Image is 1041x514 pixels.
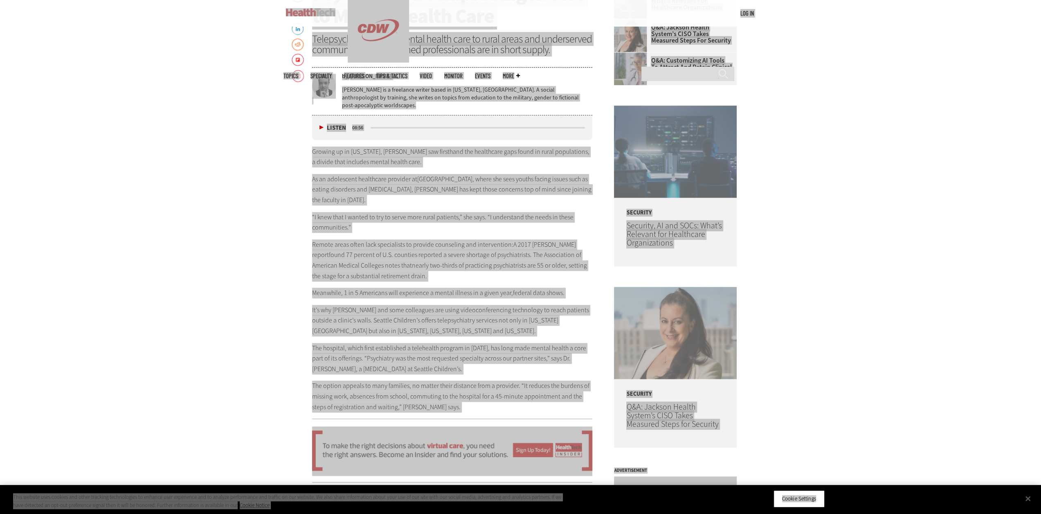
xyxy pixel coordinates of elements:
p: Meanwhile, 1 in 5 Americans will experience a mental illness in a given year, . [312,288,593,298]
button: Close [1019,489,1037,507]
p: [PERSON_NAME] is a freelance writer based in [US_STATE], [GEOGRAPHIC_DATA]. A social anthropologi... [342,86,593,109]
p: Security [614,198,737,216]
a: MonITor [444,73,463,79]
div: duration [351,124,369,131]
a: Video [420,73,432,79]
a: Security, AI and SOCs: What’s Relevant for Healthcare Organizations [626,220,722,248]
p: The hospital, which first established a telehealth program in [DATE], has long made mental health... [312,343,593,374]
a: Features [344,73,364,79]
a: More information about your privacy [240,502,270,509]
a: [GEOGRAPHIC_DATA] [417,175,472,183]
div: This website uses cookies and other tracking technologies to enhance user experience and to analy... [13,493,573,509]
button: Listen [319,125,346,131]
span: Topics [283,73,298,79]
p: As an adolescent healthcare provider at , where she sees youths facing issues such as eating diso... [312,174,593,205]
p: Remote areas often lack specialists to provide counseling and intervention: found 77 percent of U... [312,239,593,281]
span: Specialty [310,73,332,79]
a: Log in [740,9,754,17]
a: nearly two-thirds of practicing psychiatrists are 55 or older [412,261,566,270]
span: More [503,73,520,79]
p: Security [614,379,737,397]
button: Cookie Settings [773,490,825,507]
img: Connie Barrera [614,287,737,379]
img: Become an Insider [312,426,593,475]
div: media player [312,115,593,140]
div: User menu [740,9,754,18]
img: doctor on laptop [614,52,647,85]
a: federal data shows [513,289,563,297]
img: security team in high-tech computer room [614,106,737,198]
a: CDW [348,54,409,63]
a: Tips & Tactics [376,73,407,79]
img: Home [286,8,335,16]
p: “I knew that I wanted to try to serve more rural patients,” she says. “I understand the needs in ... [312,212,593,233]
p: The option appeals to many families, no matter their distance from a provider. “It reduces the bu... [312,381,593,412]
h3: Advertisement [614,468,737,473]
a: Q&A: Jackson Health System’s CISO Takes Measured Steps for Security [626,401,718,430]
a: Events [475,73,490,79]
p: It’s why [PERSON_NAME] and some colleagues are using videoconferencing technology to reach patien... [312,305,593,336]
p: Growing up in [US_STATE], [PERSON_NAME] saw firsthand the healthcare gaps found in rural populati... [312,147,593,167]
